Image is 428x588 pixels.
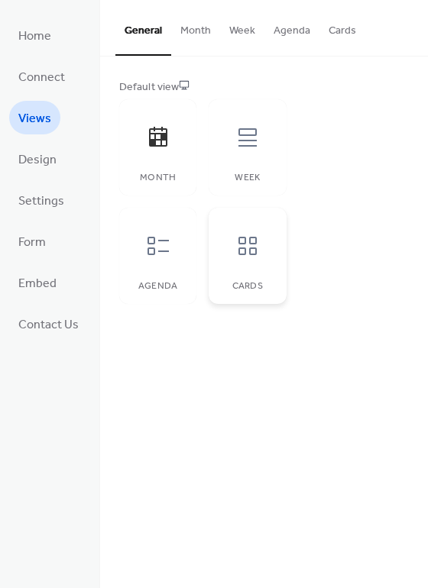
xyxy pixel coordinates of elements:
[119,79,406,95] div: Default view
[18,313,79,338] span: Contact Us
[18,231,46,255] span: Form
[135,281,181,292] div: Agenda
[18,148,57,173] span: Design
[9,183,73,217] a: Settings
[18,24,51,49] span: Home
[224,281,271,292] div: Cards
[18,272,57,296] span: Embed
[18,189,64,214] span: Settings
[9,60,74,93] a: Connect
[224,173,271,183] div: Week
[9,142,66,176] a: Design
[135,173,181,183] div: Month
[9,307,88,341] a: Contact Us
[9,266,66,299] a: Embed
[9,18,60,52] a: Home
[18,107,51,131] span: Views
[9,101,60,134] a: Views
[18,66,65,90] span: Connect
[9,225,55,258] a: Form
